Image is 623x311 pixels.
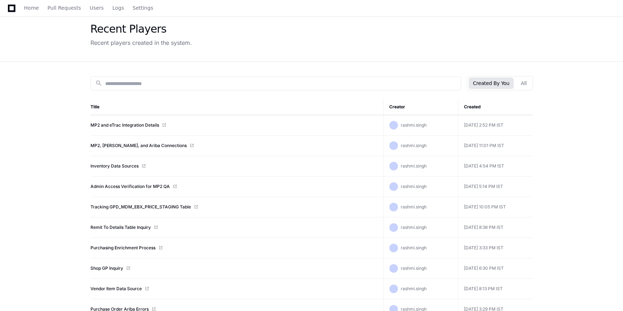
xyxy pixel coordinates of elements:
[90,163,139,169] a: Inventory Data Sources
[90,38,192,47] div: Recent players created in the system.
[401,122,427,128] span: rashmi.singh
[458,217,533,238] td: [DATE] 8:38 PM IST
[90,184,170,189] a: Admin Access Verification for MP2 QA
[401,163,427,169] span: rashmi.singh
[401,225,427,230] span: rashmi.singh
[112,6,124,10] span: Logs
[458,99,533,115] th: Created
[90,6,104,10] span: Users
[458,258,533,279] td: [DATE] 6:30 PM IST
[90,23,192,36] div: Recent Players
[458,279,533,299] td: [DATE] 8:13 PM IST
[458,197,533,217] td: [DATE] 10:05 PM IST
[383,99,458,115] th: Creator
[401,143,427,148] span: rashmi.singh
[401,184,427,189] span: rashmi.singh
[458,238,533,258] td: [DATE] 3:33 PM IST
[401,286,427,291] span: rashmi.singh
[90,286,142,292] a: Vendor Item Data Source
[47,6,81,10] span: Pull Requests
[458,176,533,197] td: [DATE] 5:14 PM IST
[401,245,427,250] span: rashmi.singh
[90,225,151,230] a: Remit To Details Table Inquiry
[458,136,533,156] td: [DATE] 11:01 PM IST
[24,6,39,10] span: Home
[401,265,427,271] span: rashmi.singh
[458,115,533,136] td: [DATE] 2:52 PM IST
[90,122,159,128] a: MP2 and eTrac Integration Details
[132,6,153,10] span: Settings
[458,156,533,176] td: [DATE] 4:54 PM IST
[90,265,123,271] a: Shop GP Inquiry
[95,80,102,87] mat-icon: search
[90,245,155,251] a: Purchasing Enrichment Process
[401,204,427,209] span: rashmi.singh
[90,99,383,115] th: Title
[90,143,187,149] a: MP2, [PERSON_NAME], and Ariba Connections
[90,204,191,210] a: Tracking GPD_MDM_EBX_PRICE_STAGING Table
[516,77,531,89] button: All
[469,77,513,89] button: Created By You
